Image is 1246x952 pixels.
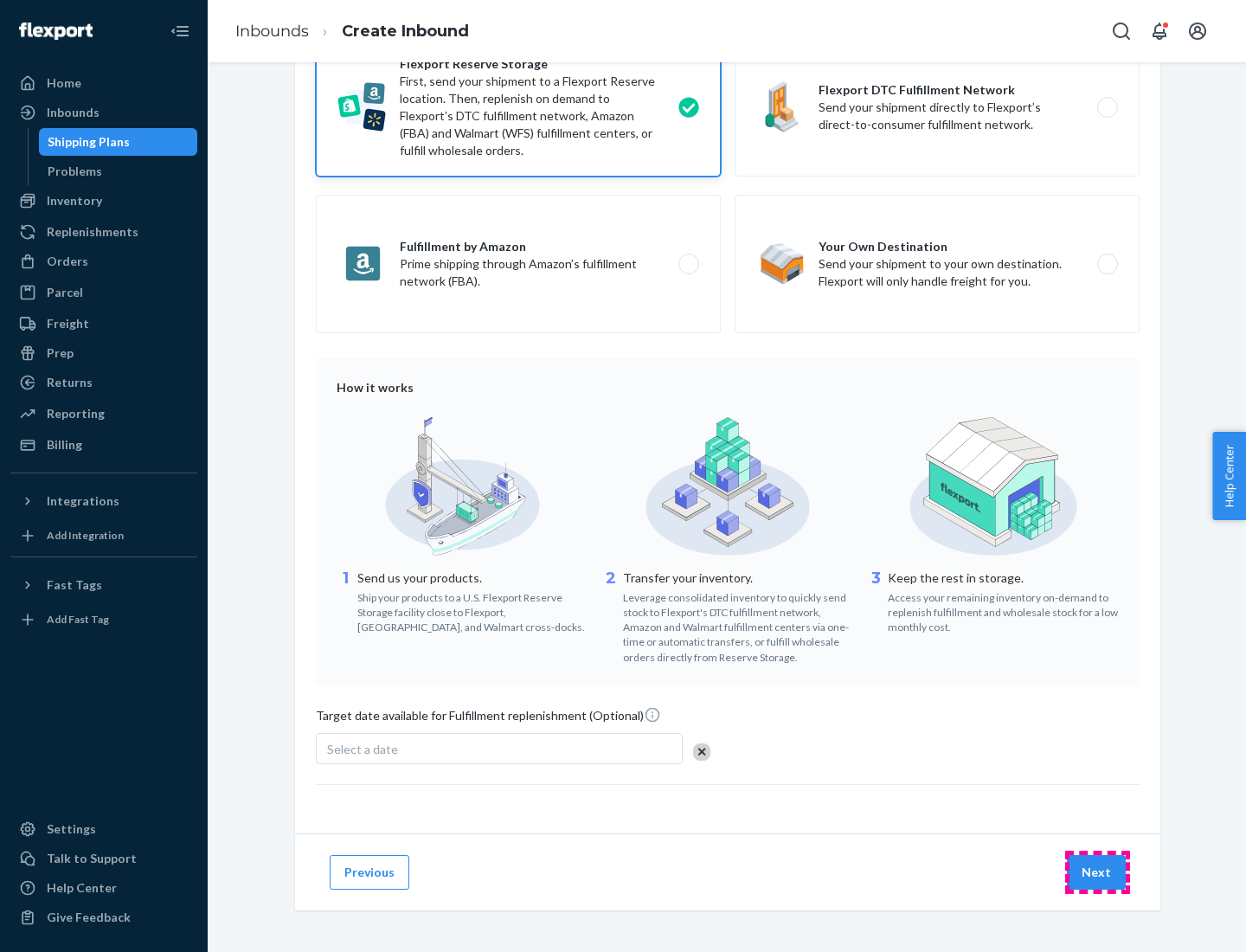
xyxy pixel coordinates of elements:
a: Inbounds [235,22,309,41]
div: Returns [47,374,93,391]
span: Select a date [327,742,398,756]
a: Billing [10,431,197,459]
a: Help Center [10,874,197,902]
div: Problems [48,163,102,180]
button: Open account menu [1180,14,1215,48]
p: Transfer your inventory. [623,569,854,587]
div: Reporting [47,405,105,422]
button: Fast Tags [10,571,197,599]
p: Send us your products. [357,569,588,587]
div: Settings [47,820,96,838]
a: Add Integration [10,522,197,550]
a: Returns [10,369,197,396]
div: Add Fast Tag [47,612,109,627]
div: Add Integration [47,528,124,543]
div: Orders [47,253,88,270]
a: Add Fast Tag [10,606,197,634]
a: Inbounds [10,99,197,126]
div: How it works [337,379,1119,396]
div: Inventory [47,192,102,209]
div: Freight [47,315,89,332]
a: Create Inbound [342,22,469,41]
button: Open Search Box [1104,14,1139,48]
div: Inbounds [47,104,100,121]
a: Orders [10,248,197,275]
a: Problems [39,158,198,185]
div: Fast Tags [47,576,102,594]
div: Parcel [47,284,83,301]
div: Leverage consolidated inventory to quickly send stock to Flexport's DTC fulfillment network, Amaz... [623,587,854,665]
div: Ship your products to a U.S. Flexport Reserve Storage facility close to Flexport, [GEOGRAPHIC_DAT... [357,587,588,634]
ol: breadcrumbs [222,6,483,57]
a: Replenishments [10,218,197,246]
div: Shipping Plans [48,133,130,151]
button: Close Navigation [163,14,197,48]
div: 3 [867,568,884,634]
div: Access your remaining inventory on-demand to replenish fulfillment and wholesale stock for a low ... [888,587,1119,634]
div: Prep [47,344,74,362]
a: Inventory [10,187,197,215]
div: Replenishments [47,223,138,241]
div: Billing [47,436,82,453]
a: Home [10,69,197,97]
a: Talk to Support [10,845,197,872]
div: Home [47,74,81,92]
button: Give Feedback [10,904,197,931]
a: Shipping Plans [39,128,198,156]
button: Help Center [1212,432,1246,520]
span: Target date available for Fulfillment replenishment (Optional) [316,706,661,731]
a: Reporting [10,400,197,428]
div: Talk to Support [47,850,137,867]
button: Next [1067,855,1126,890]
a: Freight [10,310,197,338]
div: 2 [602,568,620,665]
img: Flexport logo [19,23,93,40]
a: Parcel [10,279,197,306]
button: Integrations [10,487,197,515]
a: Settings [10,815,197,843]
div: Help Center [47,879,117,897]
p: Keep the rest in storage. [888,569,1119,587]
button: Open notifications [1142,14,1177,48]
button: Previous [330,855,409,890]
a: Prep [10,339,197,367]
div: Give Feedback [47,909,131,926]
div: 1 [337,568,354,634]
div: Integrations [47,492,119,510]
